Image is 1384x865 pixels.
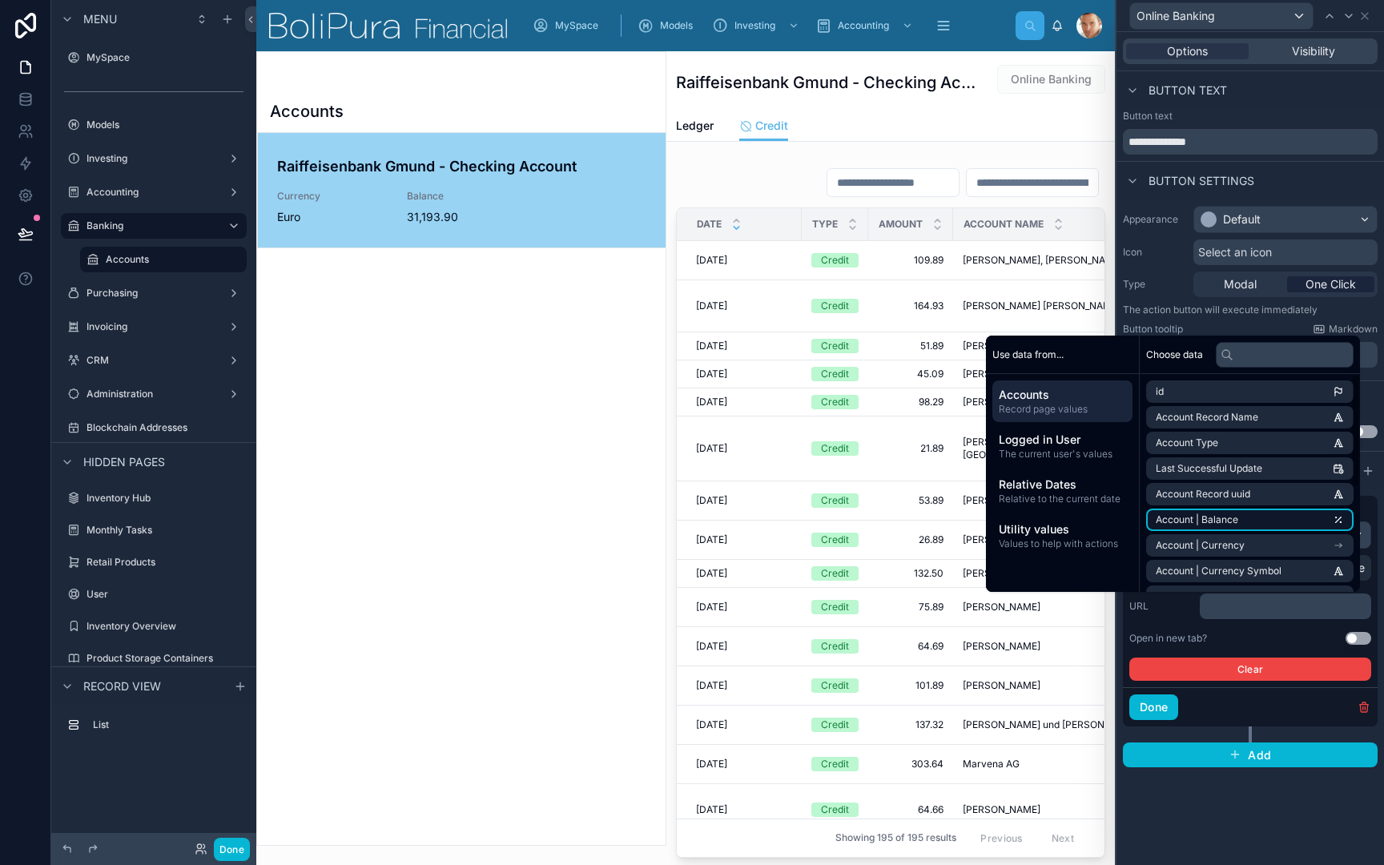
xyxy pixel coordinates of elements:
[633,11,704,40] a: Models
[879,218,923,231] span: Amount
[1129,658,1371,681] button: Clear
[1123,742,1378,768] button: Add
[61,517,247,543] a: Monthly Tasks
[61,314,247,340] a: Invoicing
[1123,323,1183,336] label: Button tooltip
[812,218,838,231] span: Type
[1123,278,1187,291] label: Type
[838,19,889,32] span: Accounting
[835,832,956,845] span: Showing 195 of 195 results
[83,678,161,694] span: Record view
[1123,304,1378,316] p: The action button will execute immediately
[999,432,1126,448] span: Logged in User
[258,133,666,247] a: Raiffeisenbank Gmund - Checking AccountCurrencyEuroBalance31,193.90
[407,209,485,225] span: 31,193.90
[86,51,243,64] label: MySpace
[1313,323,1378,336] a: Markdown
[999,387,1126,403] span: Accounts
[61,485,247,511] a: Inventory Hub
[51,705,256,754] div: scrollable content
[1193,206,1378,233] button: Default
[61,646,247,671] a: Product Storage Containers
[999,521,1126,537] span: Utility values
[61,280,247,306] a: Purchasing
[86,152,221,165] label: Investing
[1248,748,1271,762] span: Add
[86,354,221,367] label: CRM
[1137,8,1215,24] span: Online Banking
[83,454,165,470] span: Hidden pages
[986,374,1139,563] div: scrollable content
[1223,211,1261,227] div: Default
[811,11,921,40] a: Accounting
[61,348,247,373] a: CRM
[1123,213,1187,226] label: Appearance
[1306,276,1356,292] span: One Click
[1292,43,1335,59] span: Visibility
[86,119,243,131] label: Models
[528,11,610,40] a: MySpace
[1149,82,1227,99] span: Button text
[734,19,775,32] span: Investing
[964,218,1044,231] span: Account Name
[86,524,243,537] label: Monthly Tasks
[61,146,247,171] a: Investing
[660,19,693,32] span: Models
[61,415,247,441] a: Blockchain Addresses
[999,403,1126,416] span: Record page values
[1167,43,1208,59] span: Options
[1149,173,1254,189] span: Button settings
[1329,323,1378,336] span: Markdown
[999,448,1126,461] span: The current user's values
[707,11,807,40] a: Investing
[61,381,247,407] a: Administration
[1129,632,1207,645] div: Open in new tab?
[61,614,247,639] a: Inventory Overview
[555,19,598,32] span: MySpace
[277,209,388,225] span: Euro
[106,253,237,266] label: Accounts
[86,287,221,300] label: Purchasing
[86,492,243,505] label: Inventory Hub
[676,71,985,94] h1: Raiffeisenbank Gmund - Checking Account
[277,190,388,203] span: Currency
[999,477,1126,493] span: Relative Dates
[61,213,247,239] a: Banking
[86,652,243,665] label: Product Storage Containers
[86,588,243,601] label: User
[1123,110,1173,123] label: Button text
[80,247,247,272] a: Accounts
[755,118,788,134] span: Credit
[61,179,247,205] a: Accounting
[61,45,247,70] a: MySpace
[86,421,243,434] label: Blockchain Addresses
[407,190,485,203] span: Balance
[86,320,221,333] label: Invoicing
[1129,694,1178,720] button: Done
[1200,593,1371,619] div: scrollable content
[86,388,221,400] label: Administration
[1224,276,1257,292] span: Modal
[86,186,221,199] label: Accounting
[1146,348,1203,361] span: Choose data
[61,549,247,575] a: Retail Products
[676,118,714,134] span: Ledger
[277,155,646,177] h4: Raiffeisenbank Gmund - Checking Account
[520,8,1016,43] div: scrollable content
[214,838,250,861] button: Done
[999,537,1126,550] span: Values to help with actions
[1129,2,1314,30] button: Online Banking
[93,718,240,731] label: List
[83,11,117,27] span: Menu
[1129,600,1193,613] label: URL
[999,493,1126,505] span: Relative to the current date
[992,348,1064,361] span: Use data from...
[697,218,722,231] span: Date
[86,219,215,232] label: Banking
[86,556,243,569] label: Retail Products
[269,13,507,38] img: App logo
[270,100,344,123] h1: Accounts
[1123,246,1187,259] label: Icon
[61,581,247,607] a: User
[676,111,714,143] a: Ledger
